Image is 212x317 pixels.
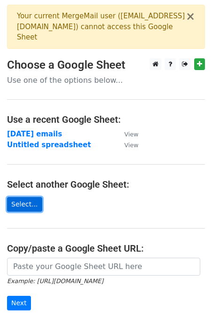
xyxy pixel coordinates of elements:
[165,272,212,317] iframe: Chat Widget
[115,141,138,149] a: View
[7,179,205,190] h4: Select another Google Sheet:
[115,130,138,138] a: View
[7,141,91,149] a: Untitled spreadsheet
[7,197,42,212] a: Select...
[7,58,205,72] h3: Choose a Google Sheet
[7,277,103,285] small: Example: [URL][DOMAIN_NAME]
[7,243,205,254] h4: Copy/paste a Google Sheet URL:
[7,130,62,138] a: [DATE] emails
[124,142,138,149] small: View
[7,114,205,125] h4: Use a recent Google Sheet:
[186,11,195,22] button: ×
[17,11,186,43] div: Your current MergeMail user ( [EMAIL_ADDRESS][DOMAIN_NAME] ) cannot access this Google Sheet
[7,258,200,276] input: Paste your Google Sheet URL here
[7,296,31,310] input: Next
[7,75,205,85] p: Use one of the options below...
[124,131,138,138] small: View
